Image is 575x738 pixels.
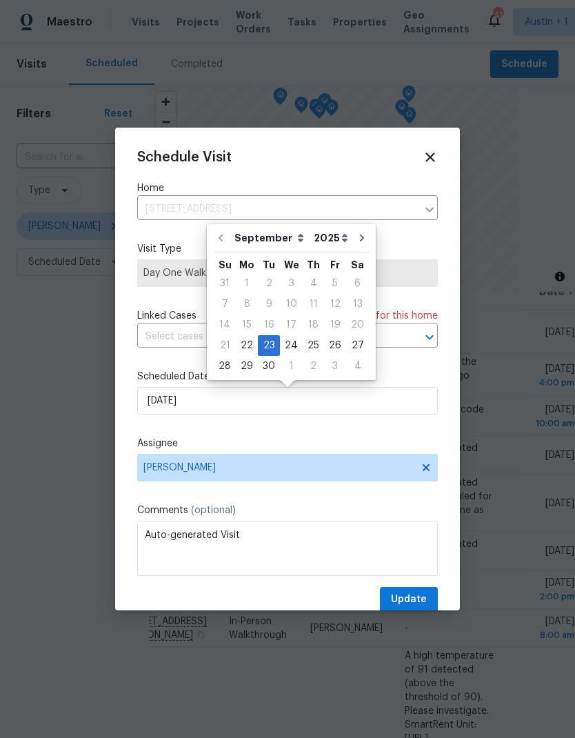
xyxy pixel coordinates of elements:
div: 6 [346,274,369,293]
abbr: Friday [330,260,340,270]
div: Sun Sep 21 2025 [214,335,236,356]
span: [PERSON_NAME] [143,462,414,473]
div: 7 [214,295,236,314]
button: Go to next month [352,224,372,252]
div: 10 [280,295,303,314]
div: 20 [346,315,369,335]
input: Enter in an address [137,199,417,220]
div: 17 [280,315,303,335]
div: Tue Sep 30 2025 [258,356,280,377]
div: Wed Sep 10 2025 [280,294,303,315]
div: Sat Sep 06 2025 [346,273,369,294]
span: Update [391,591,427,608]
div: Sat Sep 13 2025 [346,294,369,315]
div: Fri Sep 12 2025 [324,294,346,315]
div: 3 [324,357,346,376]
label: Comments [137,503,438,517]
div: Sun Aug 31 2025 [214,273,236,294]
div: Sun Sep 07 2025 [214,294,236,315]
abbr: Saturday [351,260,364,270]
label: Home [137,181,438,195]
div: Sat Sep 27 2025 [346,335,369,356]
span: Day One Walk [143,266,432,280]
textarea: Auto-generated Visit [137,521,438,576]
div: 2 [303,357,324,376]
div: Fri Oct 03 2025 [324,356,346,377]
div: Wed Sep 03 2025 [280,273,303,294]
abbr: Tuesday [263,260,275,270]
div: Tue Sep 09 2025 [258,294,280,315]
abbr: Thursday [307,260,320,270]
div: Thu Sep 18 2025 [303,315,324,335]
div: Mon Sep 01 2025 [236,273,258,294]
div: 28 [214,357,236,376]
label: Assignee [137,437,438,450]
div: Tue Sep 23 2025 [258,335,280,356]
div: Thu Oct 02 2025 [303,356,324,377]
div: 22 [236,336,258,355]
div: 27 [346,336,369,355]
div: 18 [303,315,324,335]
div: 13 [346,295,369,314]
div: Sat Sep 20 2025 [346,315,369,335]
div: Wed Oct 01 2025 [280,356,303,377]
div: Tue Sep 16 2025 [258,315,280,335]
select: Year [310,228,352,248]
div: Thu Sep 04 2025 [303,273,324,294]
div: Mon Sep 29 2025 [236,356,258,377]
div: 19 [324,315,346,335]
div: Mon Sep 08 2025 [236,294,258,315]
div: 1 [236,274,258,293]
div: 8 [236,295,258,314]
div: Mon Sep 22 2025 [236,335,258,356]
div: Fri Sep 05 2025 [324,273,346,294]
div: Thu Sep 11 2025 [303,294,324,315]
button: Go to previous month [210,224,231,252]
button: Update [380,587,438,612]
div: Thu Sep 25 2025 [303,335,324,356]
div: 1 [280,357,303,376]
span: Close [423,150,438,165]
div: 4 [303,274,324,293]
div: 30 [258,357,280,376]
div: Wed Sep 17 2025 [280,315,303,335]
abbr: Monday [239,260,254,270]
div: 9 [258,295,280,314]
div: Mon Sep 15 2025 [236,315,258,335]
label: Visit Type [137,242,438,256]
input: Select cases [137,326,399,348]
div: 25 [303,336,324,355]
div: 31 [214,274,236,293]
div: 14 [214,315,236,335]
button: Open [420,328,439,347]
input: M/D/YYYY [137,387,438,415]
div: 15 [236,315,258,335]
div: 29 [236,357,258,376]
div: 16 [258,315,280,335]
div: 21 [214,336,236,355]
abbr: Sunday [219,260,232,270]
div: 12 [324,295,346,314]
label: Scheduled Date [137,370,438,383]
div: Tue Sep 02 2025 [258,273,280,294]
div: 24 [280,336,303,355]
span: Schedule Visit [137,150,232,164]
span: Linked Cases [137,309,196,323]
div: 26 [324,336,346,355]
div: 2 [258,274,280,293]
div: 11 [303,295,324,314]
div: Sun Sep 28 2025 [214,356,236,377]
span: (optional) [191,506,236,515]
div: 3 [280,274,303,293]
div: Wed Sep 24 2025 [280,335,303,356]
div: Sat Oct 04 2025 [346,356,369,377]
div: 5 [324,274,346,293]
div: Fri Sep 19 2025 [324,315,346,335]
abbr: Wednesday [284,260,299,270]
div: 23 [258,336,280,355]
div: Fri Sep 26 2025 [324,335,346,356]
div: 4 [346,357,369,376]
select: Month [231,228,310,248]
div: Sun Sep 14 2025 [214,315,236,335]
